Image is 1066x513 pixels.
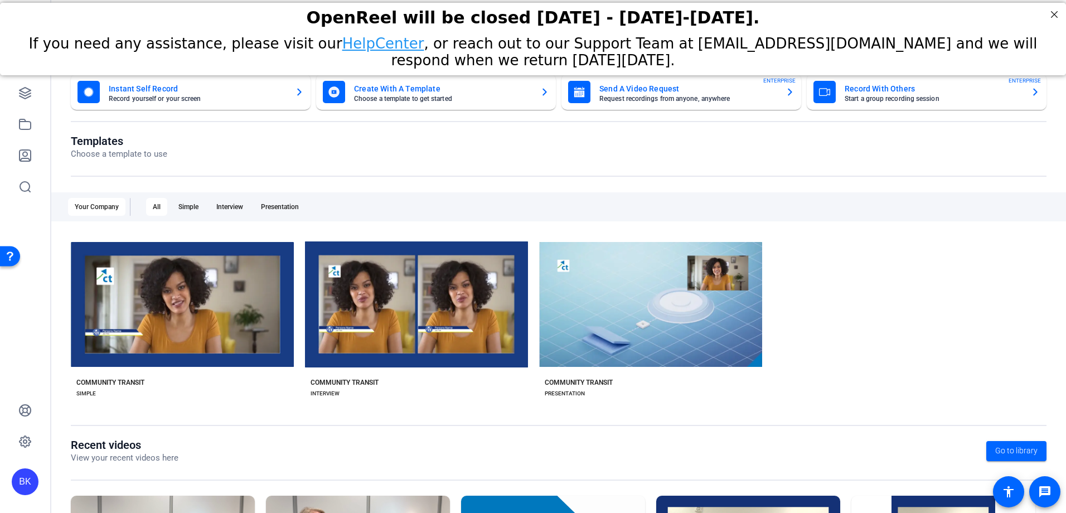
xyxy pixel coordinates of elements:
div: All [146,198,167,216]
h1: Templates [71,134,167,148]
span: If you need any assistance, please visit our , or reach out to our Support Team at [EMAIL_ADDRESS... [29,32,1038,66]
div: Interview [210,198,250,216]
span: ENTERPRISE [1009,76,1041,85]
div: Presentation [254,198,306,216]
mat-card-title: Instant Self Record [109,82,286,95]
div: INTERVIEW [311,389,340,398]
mat-card-subtitle: Start a group recording session [845,95,1022,102]
div: PRESENTATION [545,389,585,398]
mat-card-subtitle: Request recordings from anyone, anywhere [599,95,777,102]
a: HelpCenter [342,32,424,49]
mat-card-title: Send A Video Request [599,82,777,95]
div: OpenReel will be closed [DATE] - [DATE]-[DATE]. [14,5,1052,25]
a: Go to library [986,441,1046,461]
mat-card-subtitle: Record yourself or your screen [109,95,286,102]
mat-card-title: Create With A Template [354,82,531,95]
button: Send A Video RequestRequest recordings from anyone, anywhereENTERPRISE [561,74,801,110]
mat-icon: accessibility [1002,485,1015,499]
button: Record With OthersStart a group recording sessionENTERPRISE [807,74,1046,110]
mat-icon: message [1038,485,1052,499]
span: Go to library [995,445,1038,457]
div: COMMUNITY TRANSIT [311,378,379,387]
button: Instant Self RecordRecord yourself or your screen [71,74,311,110]
div: Your Company [68,198,125,216]
p: View your recent videos here [71,452,178,464]
mat-card-title: Record With Others [845,82,1022,95]
p: Choose a template to use [71,148,167,161]
h1: Recent videos [71,438,178,452]
span: ENTERPRISE [763,76,796,85]
div: COMMUNITY TRANSIT [545,378,613,387]
div: BK [12,468,38,495]
mat-card-subtitle: Choose a template to get started [354,95,531,102]
div: Simple [172,198,205,216]
div: SIMPLE [76,389,96,398]
div: COMMUNITY TRANSIT [76,378,144,387]
button: Create With A TemplateChoose a template to get started [316,74,556,110]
